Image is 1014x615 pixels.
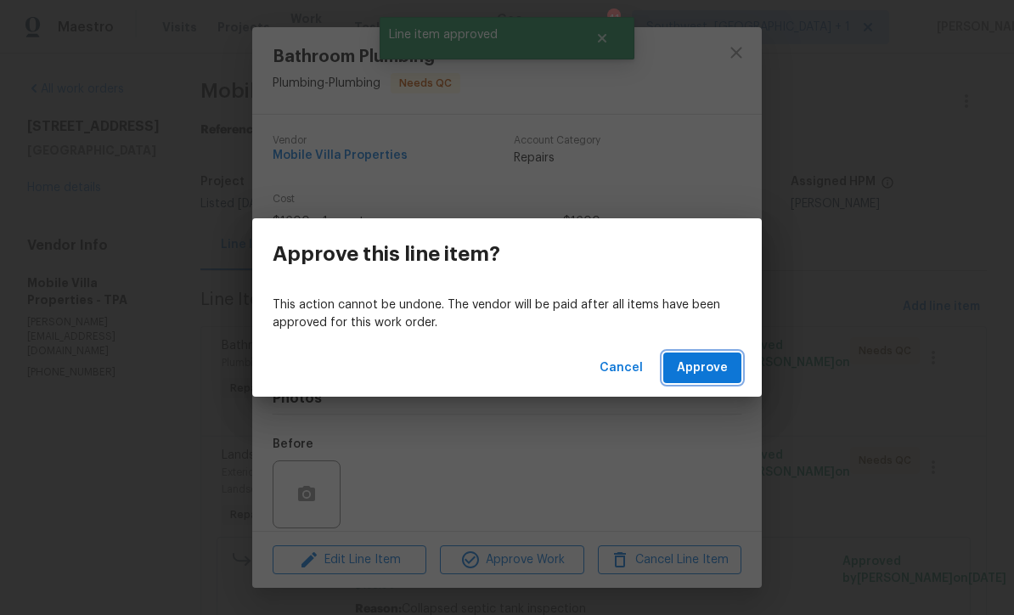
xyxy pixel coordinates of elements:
p: This action cannot be undone. The vendor will be paid after all items have been approved for this... [273,296,741,332]
span: Approve [677,358,728,379]
span: Cancel [600,358,643,379]
h3: Approve this line item? [273,242,500,266]
button: Cancel [593,353,650,384]
button: Approve [663,353,741,384]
